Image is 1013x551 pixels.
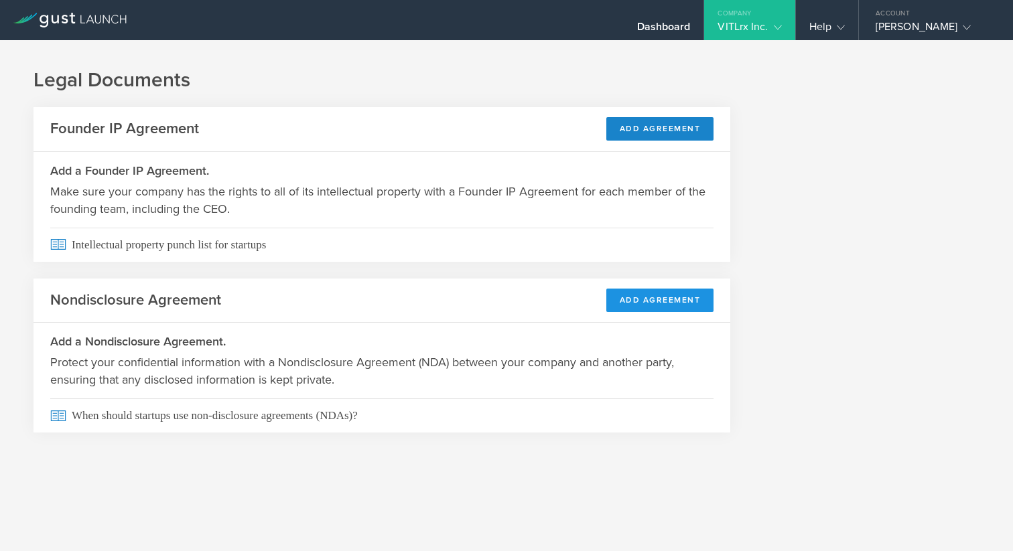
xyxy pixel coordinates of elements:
[606,117,714,141] button: Add Agreement
[33,67,980,94] h1: Legal Documents
[637,20,691,40] div: Dashboard
[33,228,730,262] a: Intellectual property punch list for startups
[809,20,845,40] div: Help
[876,20,990,40] div: [PERSON_NAME]
[33,398,730,432] a: When should startups use non-disclosure agreements (NDAs)?
[50,398,714,432] span: When should startups use non-disclosure agreements (NDAs)?
[718,20,781,40] div: VITLrx Inc.
[606,289,714,312] button: Add Agreement
[50,228,714,262] span: Intellectual property punch list for startups
[50,333,714,350] h3: Add a Nondisclosure Agreement.
[50,353,714,388] p: Protect your confidential information with a Nondisclosure Agreement (NDA) between your company a...
[50,183,714,218] p: Make sure your company has the rights to all of its intellectual property with a Founder IP Agree...
[50,162,714,179] h3: Add a Founder IP Agreement.
[50,291,221,310] h2: Nondisclosure Agreement
[946,487,1013,551] iframe: Chat Widget
[50,119,199,139] h2: Founder IP Agreement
